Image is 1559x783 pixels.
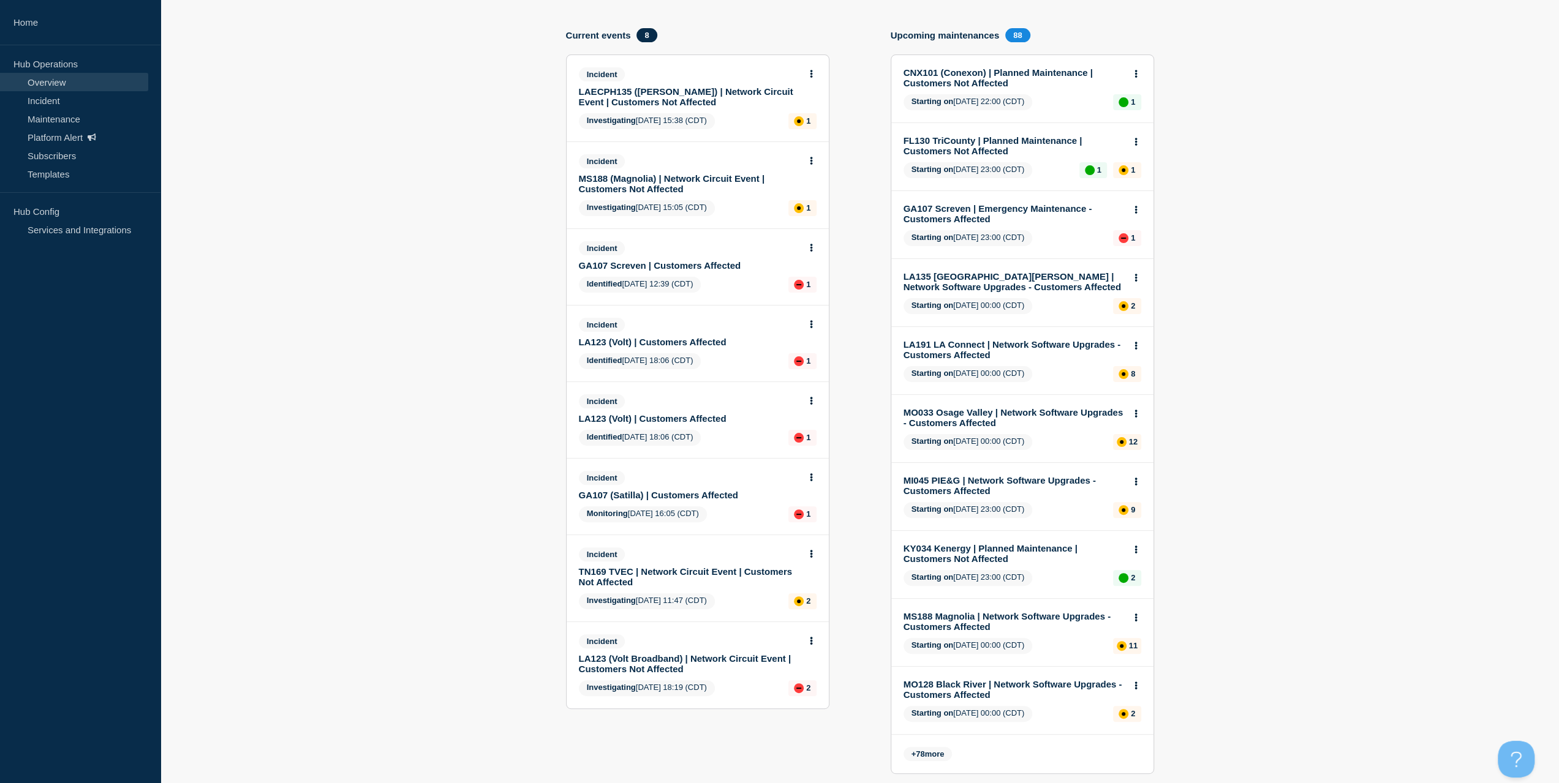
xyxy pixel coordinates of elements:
p: 2 [1131,573,1135,582]
span: [DATE] 18:19 (CDT) [579,680,715,696]
span: Starting on [912,369,954,378]
span: Identified [587,279,622,288]
a: LA135 [GEOGRAPHIC_DATA][PERSON_NAME] | Network Software Upgrades - Customers Affected [904,271,1125,292]
p: 11 [1129,641,1138,650]
span: 8 [636,28,657,42]
a: CNX101 (Conexon) | Planned Maintenance | Customers Not Affected [904,67,1125,88]
span: [DATE] 00:00 (CDT) [904,434,1033,450]
div: down [794,433,804,443]
p: 1 [1131,165,1135,174]
span: Starting on [912,165,954,174]
div: down [794,356,804,366]
span: 78 [916,749,924,759]
span: Identified [587,432,622,441]
div: affected [1119,165,1128,175]
span: Incident [579,67,625,81]
span: Starting on [912,504,954,514]
span: Monitoring [587,509,628,518]
a: GA107 Screven | Emergency Maintenance - Customers Affected [904,203,1125,224]
span: Incident [579,394,625,408]
div: affected [1119,301,1128,311]
span: Investigating [587,683,636,692]
h4: Upcoming maintenances [891,30,1000,40]
div: up [1119,573,1128,583]
span: [DATE] 18:06 (CDT) [579,430,701,446]
div: down [1119,233,1128,243]
span: [DATE] 23:00 (CDT) [904,502,1033,518]
div: affected [1117,641,1127,651]
div: affected [794,116,804,126]
span: [DATE] 23:00 (CDT) [904,162,1033,178]
span: [DATE] 18:06 (CDT) [579,353,701,369]
div: affected [1119,369,1128,379]
div: up [1085,165,1095,175]
span: [DATE] 00:00 (CDT) [904,298,1033,314]
span: [DATE] 22:00 (CDT) [904,94,1033,110]
span: Starting on [912,233,954,242]
span: Investigating [587,116,636,125]
a: GA107 (Satilla) | Customers Affected [579,490,800,500]
span: [DATE] 12:39 (CDT) [579,277,701,293]
p: 2 [806,683,810,692]
a: LA123 (Volt Broadband) | Network Circuit Event | Customers Not Affected [579,653,800,674]
div: affected [794,203,804,213]
a: MO128 Black River | Network Software Upgrades - Customers Affected [904,679,1125,700]
p: 1 [806,116,810,126]
span: Starting on [912,640,954,650]
span: [DATE] 15:05 (CDT) [579,200,715,216]
p: 2 [1131,301,1135,310]
span: [DATE] 15:38 (CDT) [579,113,715,129]
span: [DATE] 23:00 (CDT) [904,230,1033,246]
a: LAECPH135 ([PERSON_NAME]) | Network Circuit Event | Customers Not Affected [579,86,800,107]
span: Starting on [912,97,954,106]
a: MS188 Magnolia | Network Software Upgrades - Customers Affected [904,611,1125,632]
a: MS188 (Magnolia) | Network Circuit Event | Customers Not Affected [579,173,800,194]
p: 1 [1131,97,1135,107]
p: 1 [806,509,810,519]
a: GA107 Screven | Customers Affected [579,260,800,271]
span: Starting on [912,572,954,582]
span: + more [904,747,953,761]
p: 2 [806,596,810,605]
a: LA123 (Volt) | Customers Affected [579,413,800,424]
div: down [794,280,804,290]
span: Incident [579,318,625,332]
a: KY034 Kenergy | Planned Maintenance | Customers Not Affected [904,543,1125,564]
span: Incident [579,241,625,255]
p: 1 [806,203,810,212]
div: up [1119,97,1128,107]
a: LA123 (Volt) | Customers Affected [579,337,800,347]
span: [DATE] 00:00 (CDT) [904,638,1033,654]
span: Investigating [587,596,636,605]
div: affected [1119,505,1128,515]
span: [DATE] 23:00 (CDT) [904,570,1033,586]
p: 2 [1131,709,1135,718]
p: 9 [1131,505,1135,514]
p: 1 [806,280,810,289]
span: Starting on [912,301,954,310]
span: [DATE] 00:00 (CDT) [904,706,1033,722]
div: affected [1119,709,1128,719]
a: FL130 TriCounty | Planned Maintenance | Customers Not Affected [904,135,1125,156]
div: down [794,509,804,519]
p: 1 [806,433,810,442]
span: 88 [1005,28,1030,42]
div: down [794,683,804,693]
p: 1 [1097,165,1101,174]
a: MO033 Osage Valley | Network Software Upgrades - Customers Affected [904,407,1125,428]
a: LA191 LA Connect | Network Software Upgrades - Customers Affected [904,339,1125,360]
h4: Current events [566,30,631,40]
div: affected [794,596,804,606]
p: 8 [1131,369,1135,378]
p: 12 [1129,437,1138,446]
p: 1 [806,356,810,365]
a: TN169 TVEC | Network Circuit Event | Customers Not Affected [579,566,800,587]
span: [DATE] 16:05 (CDT) [579,506,707,522]
span: Starting on [912,436,954,446]
span: Incident [579,471,625,485]
iframe: Help Scout Beacon - Open [1498,741,1534,777]
span: Incident [579,154,625,168]
span: [DATE] 00:00 (CDT) [904,366,1033,382]
p: 1 [1131,233,1135,242]
span: Investigating [587,203,636,212]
